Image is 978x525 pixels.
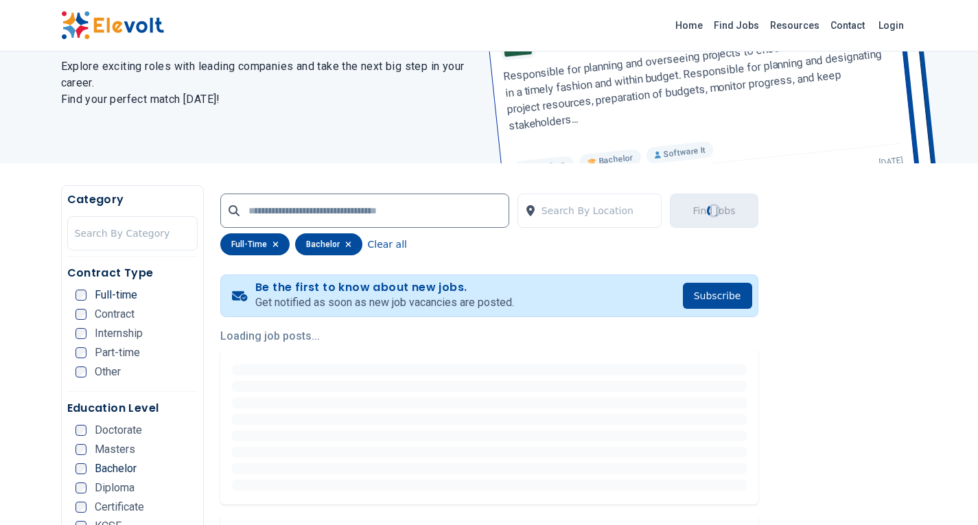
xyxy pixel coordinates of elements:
[683,283,752,309] button: Subscribe
[255,281,514,294] h4: Be the first to know about new jobs.
[765,14,825,36] a: Resources
[368,233,407,255] button: Clear all
[95,482,135,493] span: Diploma
[95,328,143,339] span: Internship
[75,347,86,358] input: Part-time
[75,482,86,493] input: Diploma
[95,366,121,377] span: Other
[707,203,722,218] div: Loading...
[295,233,362,255] div: bachelor
[67,400,198,417] h5: Education Level
[75,444,86,455] input: Masters
[95,347,140,358] span: Part-time
[67,191,198,208] h5: Category
[255,294,514,311] p: Get notified as soon as new job vacancies are posted.
[75,502,86,513] input: Certificate
[708,14,765,36] a: Find Jobs
[825,14,870,36] a: Contact
[75,425,86,436] input: Doctorate
[67,265,198,281] h5: Contract Type
[61,58,473,108] h2: Explore exciting roles with leading companies and take the next big step in your career. Find you...
[75,290,86,301] input: Full-time
[220,328,758,345] p: Loading job posts...
[95,290,137,301] span: Full-time
[75,463,86,474] input: Bachelor
[870,12,912,39] a: Login
[95,425,142,436] span: Doctorate
[670,194,758,228] button: Find JobsLoading...
[95,444,135,455] span: Masters
[75,309,86,320] input: Contract
[95,502,144,513] span: Certificate
[220,233,290,255] div: full-time
[75,328,86,339] input: Internship
[670,14,708,36] a: Home
[95,309,135,320] span: Contract
[75,366,86,377] input: Other
[95,463,137,474] span: Bachelor
[909,459,978,525] iframe: Chat Widget
[61,11,164,40] img: Elevolt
